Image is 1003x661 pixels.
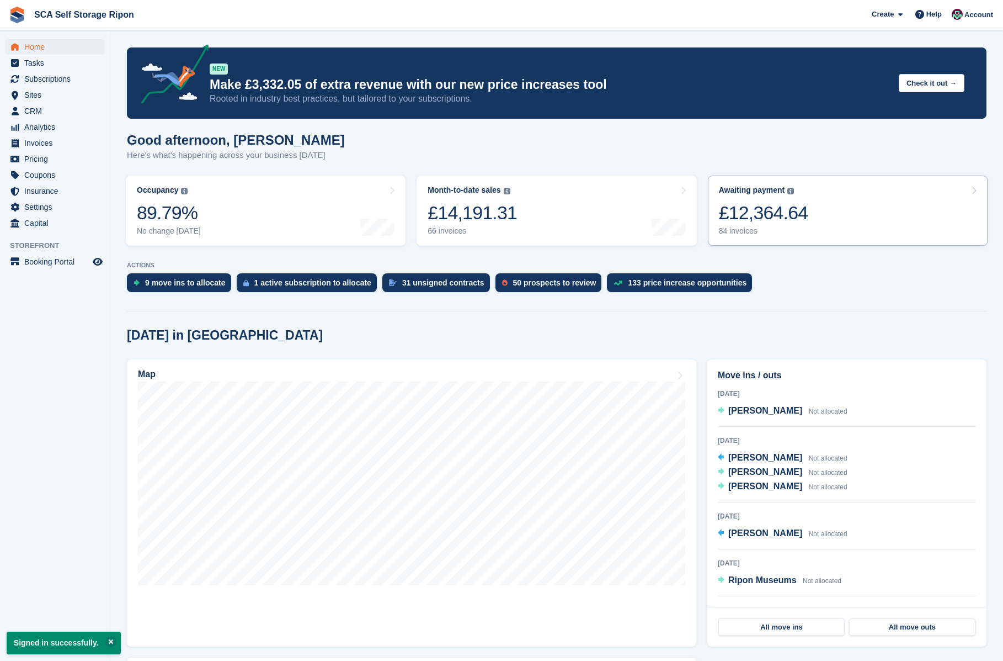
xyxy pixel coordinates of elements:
span: [PERSON_NAME] [728,467,802,477]
div: [DATE] [718,436,976,446]
div: 1 active subscription to allocate [254,278,371,287]
span: Insurance [24,183,90,199]
div: [DATE] [718,605,976,615]
div: Occupancy [137,186,178,195]
span: Tasks [24,55,90,71]
span: Settings [24,199,90,215]
p: Here's what's happening across your business [DATE] [127,149,345,162]
div: 133 price increase opportunities [628,278,746,287]
a: [PERSON_NAME] Not allocated [718,466,847,480]
img: stora-icon-8386f47178a22dfd0bd8f6a31ec36ba5ce8667c1dd55bd0f319d3a0aa187defe.svg [9,7,25,23]
a: menu [6,87,104,103]
span: Not allocated [809,408,847,415]
button: Check it out → [899,74,964,92]
span: [PERSON_NAME] [728,482,802,491]
a: menu [6,39,104,55]
div: 84 invoices [719,226,808,236]
a: menu [6,199,104,215]
span: Storefront [10,240,110,251]
span: Subscriptions [24,71,90,87]
div: 9 move ins to allocate [145,278,226,287]
p: Rooted in industry best practices, but tailored to your subscriptions. [210,93,890,105]
img: price-adjustments-announcement-icon-8257ccfd72463d97f412b2fc003d46551f7dbcb40ab6d574587a9cd5c0d94... [132,45,209,108]
a: [PERSON_NAME] Not allocated [718,451,847,466]
div: 50 prospects to review [513,278,596,287]
span: Not allocated [809,530,847,538]
a: All move ins [718,618,845,636]
a: 133 price increase opportunities [607,273,757,298]
div: [DATE] [718,511,976,521]
span: Create [872,9,894,20]
a: 31 unsigned contracts [382,273,495,298]
span: Sites [24,87,90,103]
span: Pricing [24,151,90,167]
span: Not allocated [803,577,841,585]
h1: Good afternoon, [PERSON_NAME] [127,133,345,147]
span: Not allocated [809,454,847,462]
a: menu [6,254,104,269]
img: Sam Chapman [952,9,963,20]
span: Invoices [24,135,90,151]
a: Month-to-date sales £14,191.31 66 invoices [417,176,696,246]
h2: [DATE] in [GEOGRAPHIC_DATA] [127,328,323,343]
span: Ripon Museums [728,575,797,585]
img: contract_signature_icon-13c848040528278c33f63329250d36e43548de30e8caae1d1a13099fd9432cc5.svg [389,279,397,286]
a: menu [6,135,104,151]
img: active_subscription_to_allocate_icon-d502201f5373d7db506a760aba3b589e785aa758c864c3986d89f69b8ff3... [243,279,249,287]
div: NEW [210,64,228,75]
a: menu [6,119,104,135]
span: [PERSON_NAME] [728,453,802,462]
img: icon-info-grey-7440780725fd019a000dd9b08b2336e03edf1995a4989e88bcd33f0948082b44.svg [181,188,188,194]
a: menu [6,103,104,119]
a: 1 active subscription to allocate [237,273,382,298]
a: menu [6,71,104,87]
a: [PERSON_NAME] Not allocated [718,404,847,419]
a: menu [6,151,104,167]
a: menu [6,183,104,199]
a: All move outs [849,618,975,636]
div: 31 unsigned contracts [402,278,484,287]
img: icon-info-grey-7440780725fd019a000dd9b08b2336e03edf1995a4989e88bcd33f0948082b44.svg [504,188,510,194]
h2: Move ins / outs [718,369,976,382]
img: icon-info-grey-7440780725fd019a000dd9b08b2336e03edf1995a4989e88bcd33f0948082b44.svg [787,188,794,194]
span: Home [24,39,90,55]
img: price_increase_opportunities-93ffe204e8149a01c8c9dc8f82e8f89637d9d84a8eef4429ea346261dce0b2c0.svg [613,281,622,285]
a: menu [6,55,104,71]
a: menu [6,215,104,231]
p: Make £3,332.05 of extra revenue with our new price increases tool [210,77,890,93]
a: menu [6,167,104,183]
span: Help [926,9,942,20]
a: Occupancy 89.79% No change [DATE] [126,176,406,246]
a: Awaiting payment £12,364.64 84 invoices [708,176,988,246]
span: Coupons [24,167,90,183]
div: [DATE] [718,389,976,399]
p: Signed in successfully. [7,632,121,654]
a: [PERSON_NAME] Not allocated [718,527,847,541]
img: prospect-51fa495bee0391a8d652442698ab0144808aea92771e9ea1ae160a38d050c398.svg [502,279,508,286]
div: 66 invoices [428,226,517,236]
span: CRM [24,103,90,119]
a: Map [127,359,696,647]
a: [PERSON_NAME] Not allocated [718,480,847,494]
h2: Map [138,369,156,379]
span: Booking Portal [24,254,90,269]
a: SCA Self Storage Ripon [30,6,138,24]
a: 50 prospects to review [495,273,607,298]
div: 89.79% [137,202,201,224]
span: Not allocated [809,483,847,491]
span: [PERSON_NAME] [728,528,802,538]
a: 9 move ins to allocate [127,273,237,298]
span: Not allocated [809,469,847,477]
span: Account [964,9,993,20]
div: Month-to-date sales [428,186,500,195]
div: £12,364.64 [719,202,808,224]
span: [PERSON_NAME] [728,406,802,415]
div: [DATE] [718,558,976,568]
a: Preview store [91,255,104,268]
div: Awaiting payment [719,186,785,195]
a: Ripon Museums Not allocated [718,574,841,588]
div: No change [DATE] [137,226,201,236]
p: ACTIONS [127,262,986,269]
span: Capital [24,215,90,231]
img: move_ins_to_allocate_icon-fdf77a2bb77ea45bf5b3d319d69a93e2d87916cf1d5bf7949dd705db3b84f3ca.svg [134,279,140,286]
